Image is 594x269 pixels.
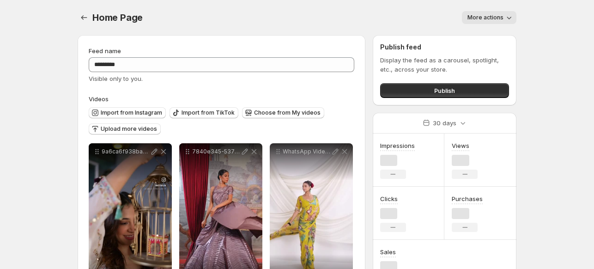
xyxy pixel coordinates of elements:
[254,109,321,116] span: Choose from My videos
[89,75,143,82] span: Visible only to you.
[380,55,509,74] p: Display the feed as a carousel, spotlight, etc., across your store.
[452,141,469,150] h3: Views
[380,247,396,257] h3: Sales
[380,141,415,150] h3: Impressions
[89,107,166,118] button: Import from Instagram
[434,86,455,95] span: Publish
[102,148,150,155] p: 9a6ca6f938ba4384a20b4871ecc45d1d
[242,107,324,118] button: Choose from My videos
[283,148,331,155] p: WhatsApp Video [DATE] at 202049
[380,194,398,203] h3: Clicks
[182,109,235,116] span: Import from TikTok
[380,83,509,98] button: Publish
[433,118,456,128] p: 30 days
[192,148,240,155] p: 7840e345-5371-4034-8ac3-5634a1240543
[89,47,121,55] span: Feed name
[467,14,503,21] span: More actions
[89,123,161,134] button: Upload more videos
[78,11,91,24] button: Settings
[101,125,157,133] span: Upload more videos
[89,95,109,103] span: Videos
[462,11,516,24] button: More actions
[452,194,483,203] h3: Purchases
[170,107,238,118] button: Import from TikTok
[101,109,162,116] span: Import from Instagram
[380,43,509,52] h2: Publish feed
[92,12,143,23] span: Home Page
